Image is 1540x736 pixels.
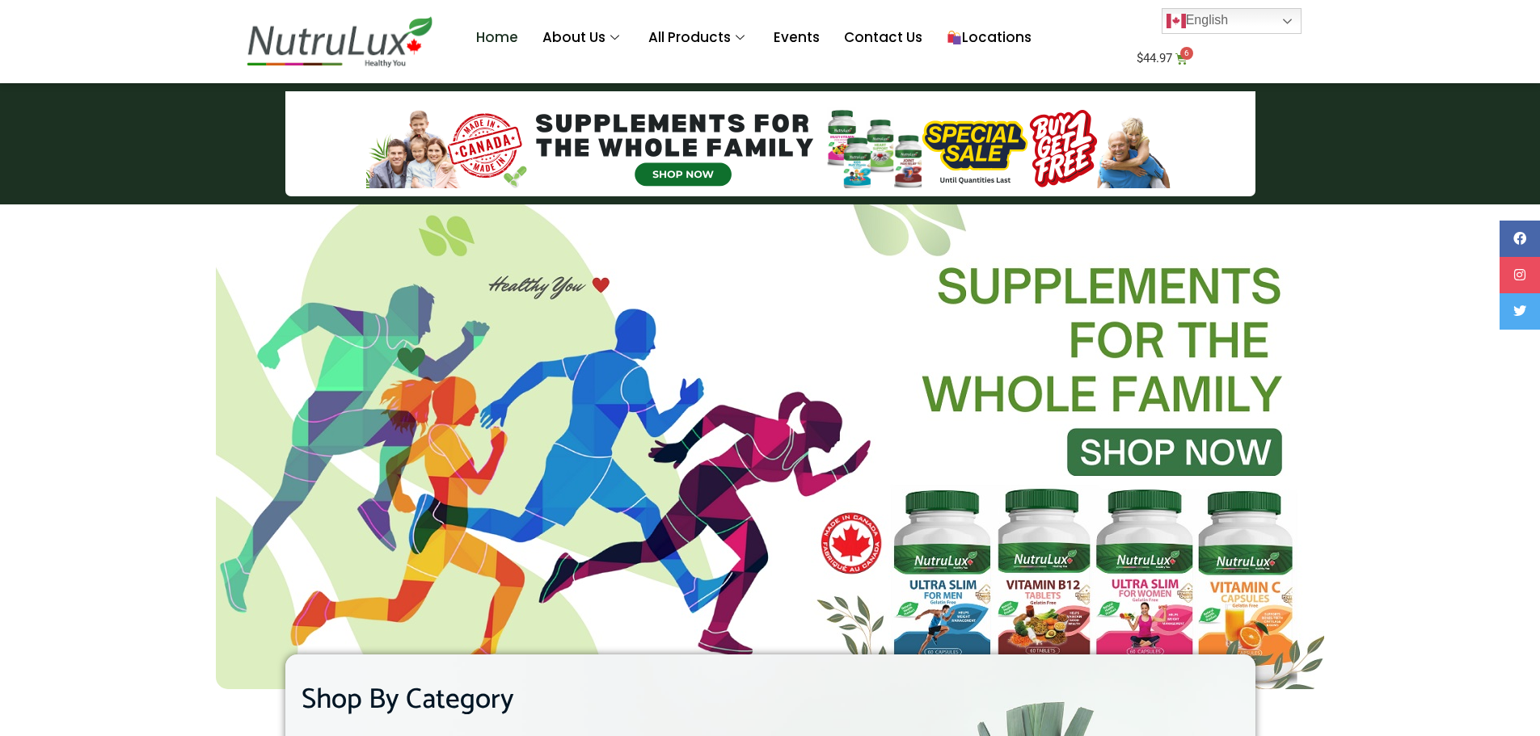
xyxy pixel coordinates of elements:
a: About Us [530,6,636,70]
a: Locations [935,6,1044,70]
a: Contact Us [832,6,935,70]
img: Banner-1.1 [216,204,1324,689]
a: All Products [636,6,762,70]
h2: Shop By Category [302,679,584,721]
img: en [1167,11,1186,31]
a: English [1162,8,1302,34]
a: Events [762,6,832,70]
span: $ [1137,51,1143,65]
img: 🛍️ [947,31,961,44]
span: 6 [1180,47,1193,60]
bdi: 44.97 [1137,51,1172,65]
a: $44.97 6 [1117,43,1208,74]
a: Home [464,6,530,70]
